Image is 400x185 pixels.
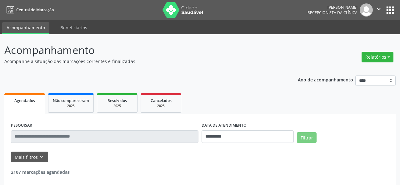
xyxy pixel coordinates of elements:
span: Cancelados [151,98,172,103]
a: Central de Marcação [4,5,54,15]
strong: 2107 marcações agendadas [11,169,70,175]
p: Acompanhamento [4,42,278,58]
button: Filtrar [297,132,317,143]
span: Recepcionista da clínica [307,10,357,15]
button: apps [385,5,396,16]
p: Acompanhe a situação das marcações correntes e finalizadas [4,58,278,65]
div: 2025 [53,104,89,108]
span: Agendados [14,98,35,103]
i: keyboard_arrow_down [38,153,45,160]
button:  [373,3,385,17]
img: img [360,3,373,17]
div: 2025 [145,104,177,108]
p: Ano de acompanhamento [298,75,353,83]
label: PESQUISAR [11,121,32,130]
div: 2025 [102,104,133,108]
span: Não compareceram [53,98,89,103]
span: Resolvidos [107,98,127,103]
a: Beneficiários [56,22,92,33]
a: Acompanhamento [2,22,49,34]
i:  [375,6,382,12]
span: Central de Marcação [16,7,54,12]
div: [PERSON_NAME] [307,5,357,10]
button: Relatórios [362,52,393,62]
button: Mais filtroskeyboard_arrow_down [11,152,48,163]
label: DATA DE ATENDIMENTO [202,121,247,130]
